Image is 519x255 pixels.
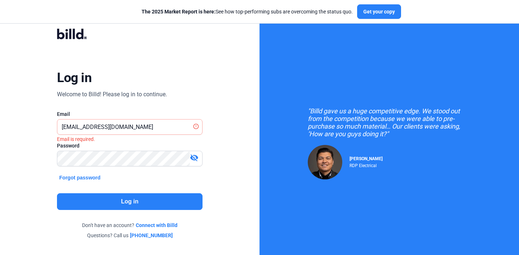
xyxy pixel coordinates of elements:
[136,222,177,229] a: Connect with Billd
[57,142,202,149] div: Password
[308,145,342,179] img: Raul Pacheco
[357,4,401,19] button: Get your copy
[57,174,103,182] button: Forgot password
[142,9,216,15] span: The 2025 Market Report is here:
[350,161,383,168] div: RDP Electrical
[57,193,202,210] button: Log in
[350,156,383,161] span: [PERSON_NAME]
[190,153,199,162] mat-icon: visibility_off
[142,8,353,15] div: See how top-performing subs are overcoming the status quo.
[308,107,471,138] div: "Billd gave us a huge competitive edge. We stood out from the competition because we were able to...
[57,232,202,239] div: Questions? Call us
[57,110,202,118] div: Email
[57,70,91,86] div: Log in
[57,136,95,142] i: Email is required.
[57,90,167,99] div: Welcome to Billd! Please log in to continue.
[130,232,173,239] a: [PHONE_NUMBER]
[57,222,202,229] div: Don't have an account?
